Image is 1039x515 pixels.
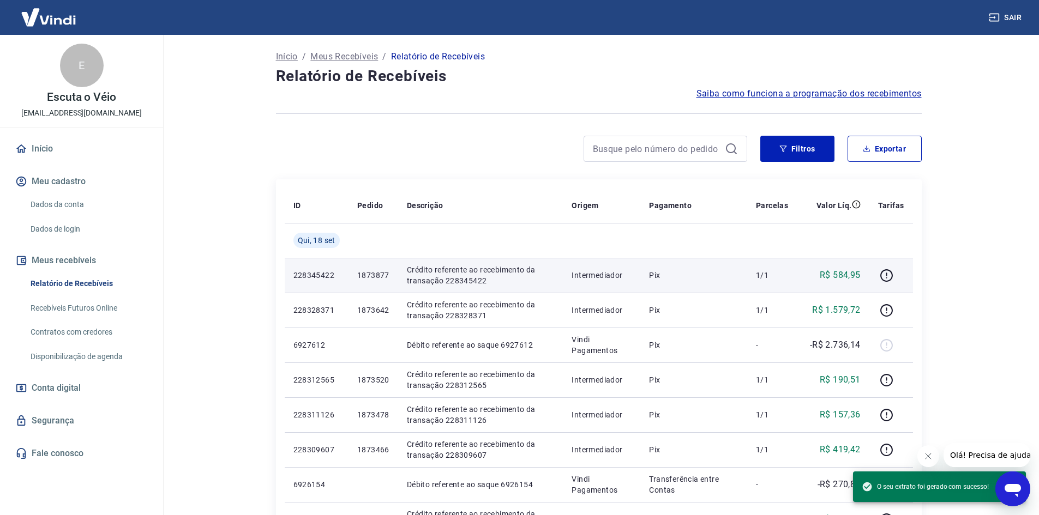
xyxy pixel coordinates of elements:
div: E [60,44,104,87]
a: Relatório de Recebíveis [26,272,150,295]
p: Intermediador [572,270,632,281]
p: [EMAIL_ADDRESS][DOMAIN_NAME] [21,107,142,119]
p: 1873520 [357,374,389,385]
p: 1873466 [357,444,389,455]
button: Meus recebíveis [13,249,150,272]
a: Segurança [13,409,150,433]
p: R$ 157,36 [820,408,861,421]
p: Pagamento [649,200,692,211]
p: R$ 1.579,72 [812,304,860,317]
a: Disponibilização de agenda [26,346,150,368]
p: R$ 190,51 [820,373,861,386]
p: Pix [649,340,738,350]
p: - [756,479,788,490]
p: 228309607 [293,444,340,455]
p: Crédito referente ao recebimento da transação 228345422 [407,264,555,286]
p: 228311126 [293,409,340,420]
a: Recebíveis Futuros Online [26,297,150,319]
button: Meu cadastro [13,169,150,193]
p: Intermediador [572,444,632,455]
p: R$ 584,95 [820,269,861,282]
p: Parcelas [756,200,788,211]
p: 228345422 [293,270,340,281]
p: Escuta o Véio [47,92,116,103]
p: / [382,50,386,63]
img: Vindi [13,1,84,34]
p: 1873478 [357,409,389,420]
p: Origem [572,200,598,211]
button: Filtros [760,136,834,162]
p: Pedido [357,200,383,211]
p: Débito referente ao saque 6926154 [407,479,555,490]
p: 228328371 [293,305,340,316]
span: O seu extrato foi gerado com sucesso! [862,481,989,492]
p: Vindi Pagamentos [572,474,632,495]
button: Sair [987,8,1026,28]
p: - [756,340,788,350]
a: Meus Recebíveis [310,50,378,63]
p: 1873877 [357,270,389,281]
a: Início [276,50,298,63]
p: Vindi Pagamentos [572,334,632,356]
p: 1/1 [756,444,788,455]
p: Débito referente ao saque 6927612 [407,340,555,350]
p: -R$ 270,80 [818,478,861,491]
p: Pix [649,374,738,385]
p: -R$ 2.736,14 [810,338,861,352]
p: Crédito referente ao recebimento da transação 228311126 [407,404,555,426]
span: Qui, 18 set [298,235,335,246]
p: Crédito referente ao recebimento da transação 228312565 [407,369,555,391]
a: Saiba como funciona a programação dos recebimentos [696,87,922,100]
h4: Relatório de Recebíveis [276,65,922,87]
a: Dados de login [26,218,150,240]
p: Descrição [407,200,443,211]
p: 6927612 [293,340,340,350]
p: Valor Líq. [816,200,852,211]
a: Contratos com credores [26,321,150,343]
p: Pix [649,305,738,316]
p: Intermediador [572,374,632,385]
p: Pix [649,444,738,455]
iframe: Mensagem da empresa [944,443,1030,467]
a: Início [13,137,150,161]
p: R$ 419,42 [820,443,861,456]
p: Crédito referente ao recebimento da transação 228328371 [407,299,555,321]
p: Crédito referente ao recebimento da transação 228309607 [407,439,555,461]
p: Pix [649,270,738,281]
iframe: Fechar mensagem [917,445,939,467]
button: Exportar [848,136,922,162]
p: 1873642 [357,305,389,316]
p: Transferência entre Contas [649,474,738,495]
a: Fale conosco [13,441,150,465]
p: / [302,50,306,63]
p: ID [293,200,301,211]
p: 1/1 [756,409,788,420]
p: Pix [649,409,738,420]
a: Dados da conta [26,193,150,216]
input: Busque pelo número do pedido [593,141,720,157]
p: Tarifas [878,200,904,211]
span: Olá! Precisa de ajuda? [7,8,92,16]
iframe: Botão para abrir a janela de mensagens [995,471,1030,506]
a: Conta digital [13,376,150,400]
p: 6926154 [293,479,340,490]
p: Intermediador [572,305,632,316]
p: 1/1 [756,374,788,385]
p: Intermediador [572,409,632,420]
p: Relatório de Recebíveis [391,50,485,63]
p: 1/1 [756,270,788,281]
p: 1/1 [756,305,788,316]
p: 228312565 [293,374,340,385]
span: Conta digital [32,380,81,396]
